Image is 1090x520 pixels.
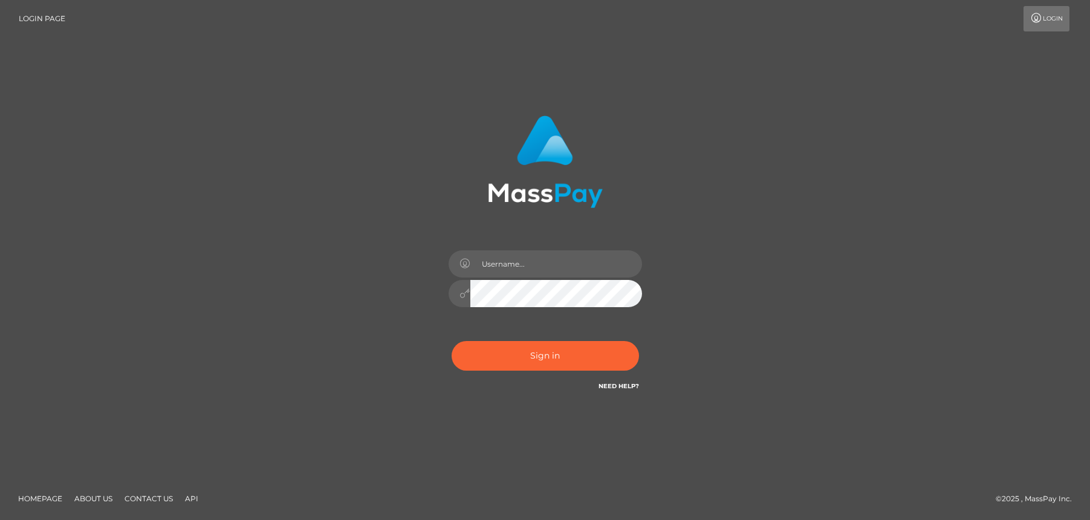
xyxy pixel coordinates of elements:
div: © 2025 , MassPay Inc. [996,492,1081,505]
a: Login Page [19,6,65,31]
a: Login [1023,6,1069,31]
img: MassPay Login [488,115,603,208]
a: API [180,489,203,508]
a: Contact Us [120,489,178,508]
input: Username... [470,250,642,278]
a: Need Help? [599,382,639,390]
a: About Us [70,489,117,508]
a: Homepage [13,489,67,508]
button: Sign in [452,341,639,371]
